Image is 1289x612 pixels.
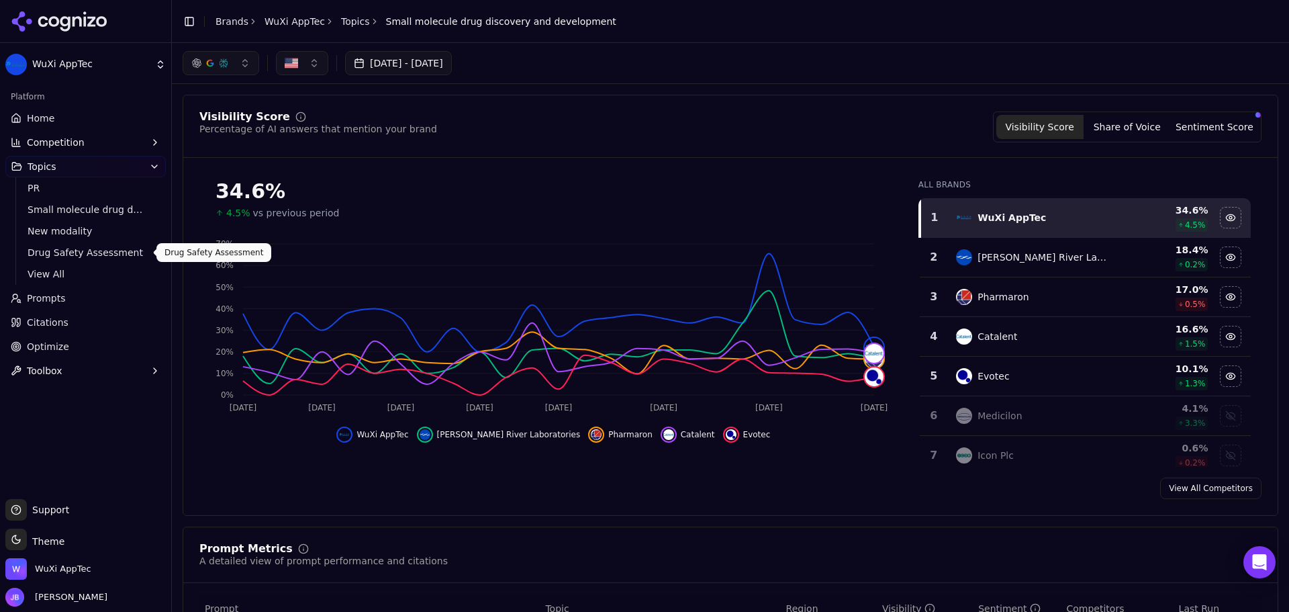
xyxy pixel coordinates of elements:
tr: 1wuxi apptecWuXi AppTec34.6%4.5%Hide wuxi apptec data [920,198,1251,238]
tr: 4catalentCatalent16.6%1.5%Hide catalent data [920,317,1251,357]
div: 4.1 % [1122,402,1208,415]
button: Hide charles river laboratories data [417,427,581,443]
a: Topics [341,15,370,28]
button: Show medicilon data [1220,405,1241,427]
div: All Brands [918,179,1251,190]
span: Topics [28,160,56,173]
img: medicilon [956,408,972,424]
tspan: 20% [216,347,234,357]
tspan: [DATE] [230,403,257,412]
p: Drug Safety Assessment [164,247,263,258]
button: Hide wuxi apptec data [1220,207,1241,228]
button: Open user button [5,588,107,607]
span: [PERSON_NAME] River Laboratories [437,429,581,440]
tspan: 60% [216,261,234,270]
div: Evotec [977,369,1010,383]
div: 0.6 % [1122,441,1208,455]
span: Citations [27,316,68,329]
img: pharmaron [591,429,602,440]
div: Icon Plc [977,449,1014,462]
tr: 3pharmaronPharmaron17.0%0.5%Hide pharmaron data [920,277,1251,317]
span: Theme [27,536,64,547]
div: 18.4 % [1122,243,1208,257]
tspan: [DATE] [650,403,677,412]
span: Support [27,503,69,517]
img: wuxi apptec [865,338,884,357]
span: Competition [27,136,85,149]
div: Platform [5,86,166,107]
span: View All [28,267,144,281]
tspan: 40% [216,304,234,314]
img: icon plc [956,447,972,464]
tspan: 70% [216,239,234,249]
tspan: 0% [221,390,234,400]
span: 1.5 % [1185,339,1206,349]
div: 2 [925,249,943,265]
nav: breadcrumb [216,15,616,28]
button: Hide catalent data [1220,326,1241,347]
a: Home [5,107,166,129]
tspan: [DATE] [545,403,573,412]
tspan: 50% [216,283,234,292]
button: Sentiment Score [1171,115,1258,139]
div: 7 [925,447,943,464]
div: 10.1 % [1122,362,1208,376]
img: catalent [663,429,674,440]
img: WuXi AppTec [5,558,27,580]
tr: 6medicilonMedicilon4.1%3.3%Show medicilon data [920,396,1251,436]
span: Home [27,112,54,125]
button: Hide wuxi apptec data [336,427,408,443]
tspan: [DATE] [387,403,415,412]
a: Small molecule drug discovery and development [22,200,150,219]
div: Open Intercom Messenger [1243,546,1276,578]
img: evotec [956,368,972,384]
button: [DATE] - [DATE] [345,51,452,75]
span: Pharmaron [608,429,653,440]
div: 17.0 % [1122,283,1208,296]
div: Visibility Score [199,112,290,122]
img: catalent [865,344,884,363]
span: Drug Safety Assessment [28,246,144,259]
div: [PERSON_NAME] River Laboratories [977,251,1111,264]
span: [PERSON_NAME] [30,591,107,603]
span: Small molecule drug discovery and development [386,15,616,28]
div: A detailed view of prompt performance and citations [199,554,448,568]
div: 34.6 % [1122,204,1208,217]
img: evotec [726,429,736,440]
div: 1 [926,210,943,226]
span: WuXi AppTec [35,563,91,575]
button: Show icon plc data [1220,445,1241,466]
img: evotec [865,367,884,386]
a: WuXi AppTec [265,15,325,28]
img: US [285,56,298,70]
div: Medicilon [977,409,1022,423]
div: Catalent [977,330,1017,343]
div: 3 [925,289,943,305]
img: pharmaron [956,289,972,305]
div: Percentage of AI answers that mention your brand [199,122,437,136]
a: View All Competitors [1160,478,1261,499]
span: vs previous period [253,206,340,220]
tspan: [DATE] [466,403,493,412]
div: 6 [925,408,943,424]
tr: 7icon plcIcon Plc0.6%0.2%Show icon plc data [920,436,1251,476]
button: Topics [5,156,166,177]
a: Prompts [5,288,166,309]
button: Competition [5,132,166,153]
tspan: [DATE] [755,403,783,412]
a: PR [22,179,150,198]
span: WuXi AppTec [32,58,150,71]
div: WuXi AppTec [977,211,1046,224]
img: charles river laboratories [420,429,430,440]
span: Evotec [743,429,771,440]
span: 0.2 % [1185,259,1206,270]
a: Optimize [5,336,166,357]
a: New modality [22,222,150,241]
a: Drug Safety Assessment [22,243,150,262]
button: Hide evotec data [723,427,771,443]
span: 3.3 % [1185,418,1206,429]
button: Open organization switcher [5,558,91,580]
span: 0.2 % [1185,457,1206,468]
tspan: [DATE] [308,403,336,412]
div: Pharmaron [977,290,1029,304]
